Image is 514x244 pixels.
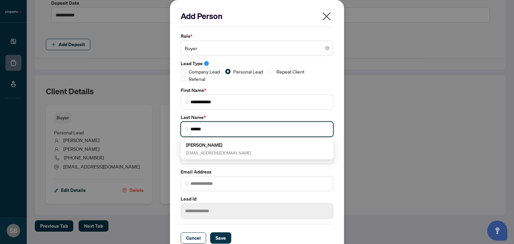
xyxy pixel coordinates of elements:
[274,68,307,75] span: Repeat Client
[216,233,226,243] span: Save
[204,61,209,66] span: info-circle
[181,232,206,244] button: Cancel
[325,46,329,50] span: close-circle
[181,114,333,121] label: Last Name
[185,181,189,186] img: search_icon
[186,68,223,75] span: Company Lead
[185,42,329,54] span: Buyer
[487,221,507,241] button: Open asap
[186,141,251,149] h5: [PERSON_NAME]
[181,11,333,21] h2: Add Person
[181,60,333,67] label: Lead Type
[210,232,231,244] button: Save
[185,127,189,131] img: search_icon
[231,68,266,75] span: Personal Lead
[185,100,189,104] img: search_icon
[186,75,208,83] span: Referral
[186,150,251,155] span: [EMAIL_ADDRESS][DOMAIN_NAME]
[181,168,333,175] label: Email Address
[181,195,333,203] label: Lead Id
[186,233,201,243] span: Cancel
[181,87,333,94] label: First Name
[321,11,332,22] span: close
[181,32,333,40] label: Role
